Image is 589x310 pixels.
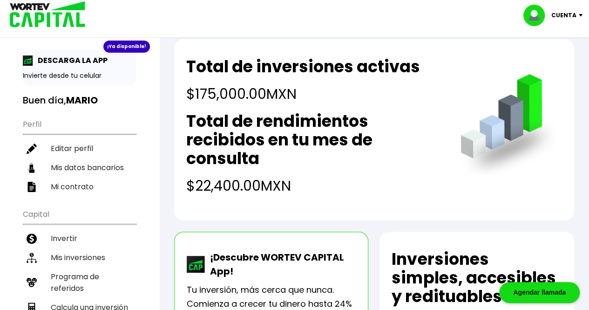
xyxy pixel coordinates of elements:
img: grafica.516fef24.png [456,74,562,180]
img: app-icon [23,55,33,66]
img: invertir-icon.b3b967d7.svg [27,234,37,244]
p: ¡Descubre WORTEV CAPITAL App! [205,250,356,278]
a: Editar perfil [23,139,136,158]
img: wortev-capital-app-icon [187,256,205,273]
a: Programa de referidos [23,267,136,298]
img: editar-icon.952d3147.svg [27,144,37,154]
a: Invertir [23,229,136,248]
b: MARIO [66,94,98,107]
img: icon-down [576,14,589,17]
h4: $175,000.00 MXN [186,83,420,104]
h2: Total de rendimientos recibidos en tu mes de consulta [186,112,442,168]
h3: Buen día, [23,95,136,106]
p: DESCARGA LA APP [33,55,108,66]
h4: $22,400.00 MXN [186,175,442,196]
p: Cuenta [551,8,576,22]
img: profile-image [523,5,551,26]
div: Agendar llamada [499,282,580,303]
img: datos-icon.10cf9172.svg [27,163,37,173]
a: Mis inversiones [23,248,136,267]
a: Mis datos bancarios [23,158,136,177]
h2: Total de inversiones activas [186,57,420,76]
p: Invierte desde tu celular [23,71,136,81]
img: inversiones-icon.6695dc30.svg [27,253,37,263]
img: contrato-icon.f2db500c.svg [27,182,37,192]
a: Mi contrato [23,177,136,196]
img: recomiendanos-icon.9b8e9327.svg [27,277,37,288]
ul: Perfil [23,114,136,196]
div: ¡Ya disponible! [103,41,150,53]
h2: Inversiones simples, accesibles y redituables [392,250,562,306]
